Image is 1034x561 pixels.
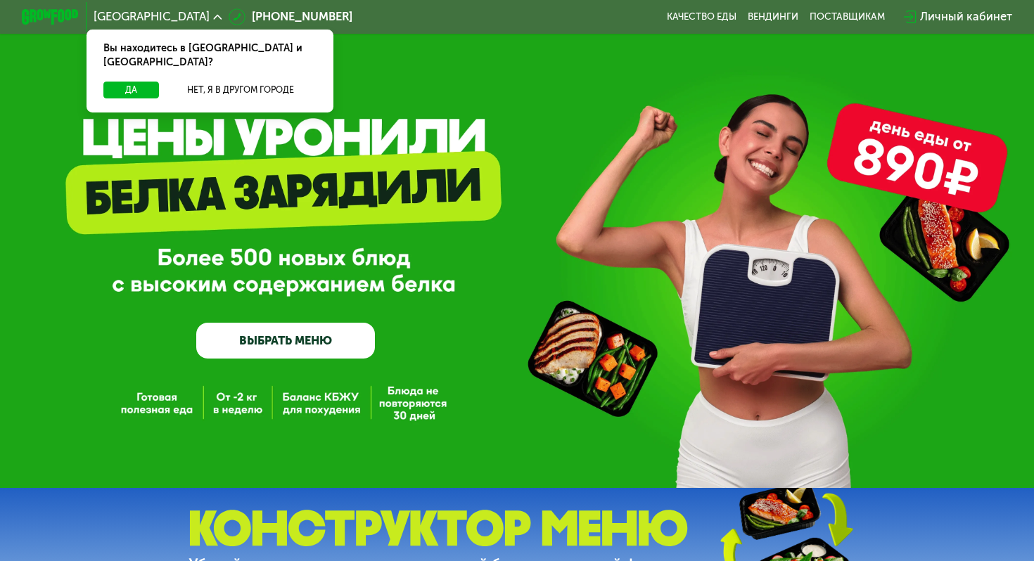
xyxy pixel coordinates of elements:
[196,323,375,359] a: ВЫБРАТЬ МЕНЮ
[94,11,210,22] span: [GEOGRAPHIC_DATA]
[229,8,352,26] a: [PHONE_NUMBER]
[748,11,798,22] a: Вендинги
[103,82,159,99] button: Да
[165,82,316,99] button: Нет, я в другом городе
[810,11,885,22] div: поставщикам
[920,8,1012,26] div: Личный кабинет
[667,11,736,22] a: Качество еды
[87,30,333,82] div: Вы находитесь в [GEOGRAPHIC_DATA] и [GEOGRAPHIC_DATA]?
